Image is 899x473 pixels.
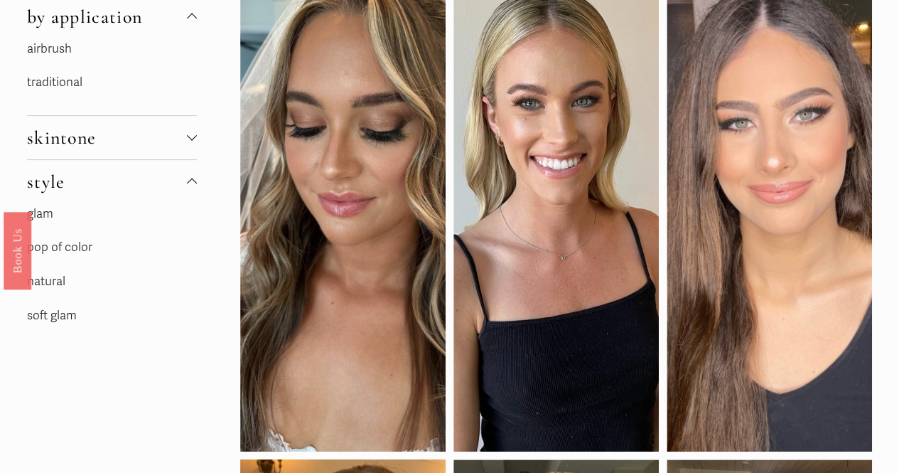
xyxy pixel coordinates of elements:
button: style [27,160,197,203]
a: glam [27,206,53,221]
a: pop of color [27,240,92,255]
a: natural [27,274,65,289]
div: style [27,203,197,348]
div: by application [27,38,197,115]
a: airbrush [27,41,72,56]
a: soft glam [27,308,77,323]
a: traditional [27,75,82,90]
span: by application [27,6,187,28]
button: skintone [27,116,197,159]
span: style [27,171,187,193]
a: Book Us [4,211,31,289]
span: skintone [27,127,187,149]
